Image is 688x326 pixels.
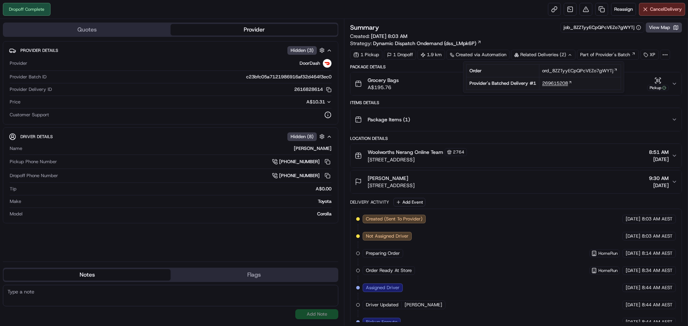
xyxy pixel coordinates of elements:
[366,319,397,325] span: Pickup Enroute
[279,172,320,179] span: [PHONE_NUMBER]
[642,216,673,222] span: 8:03 AM AEST
[171,269,338,281] button: Flags
[350,144,682,167] button: Woolworths Nerang Online Team2764[STREET_ADDRESS]8:51 AM[DATE]
[25,211,331,217] div: Corolla
[542,68,613,74] span: ord_8ZZTyyECpQPcVEZo7gWYTj
[384,50,416,60] div: 1 Dropoff
[10,86,52,93] span: Provider Delivery ID
[9,44,332,56] button: Provider DetailsHidden (3)
[19,186,331,192] div: A$0.00
[366,267,412,274] span: Order Ready At Store
[20,48,58,53] span: Provider Details
[350,108,682,131] button: Package Items (1)
[350,33,407,40] span: Created:
[350,199,389,205] div: Delivery Activity
[417,50,445,60] div: 1.9 km
[647,77,669,91] button: Pickup
[4,269,171,281] button: Notes
[10,159,57,165] span: Pickup Phone Number
[639,3,685,16] button: CancelDelivery
[564,24,641,31] button: job_8ZZTyyECpQPcVEZo7gWYTj
[642,302,673,308] span: 8:44 AM AEST
[467,65,539,77] td: Order
[268,99,331,105] button: A$10.31
[366,233,408,239] span: Not Assigned Driver
[24,198,331,205] div: Toyota
[10,172,58,179] span: Dropoff Phone Number
[542,68,618,74] a: ord_8ZZTyyECpQPcVEZo7gWYTj
[642,250,673,257] span: 8:14 AM AEST
[446,50,510,60] div: Created via Automation
[598,250,618,256] span: HomeRun
[25,145,331,152] div: [PERSON_NAME]
[306,99,325,105] span: A$10.31
[368,175,408,182] span: [PERSON_NAME]
[642,284,673,291] span: 8:44 AM AEST
[10,112,49,118] span: Customer Support
[642,319,673,325] span: 8:44 AM AEST
[642,267,673,274] span: 8:34 AM AEST
[20,134,53,140] span: Driver Details
[393,198,425,206] button: Add Event
[542,80,568,87] span: 269615208
[366,302,398,308] span: Driver Updated
[9,131,332,142] button: Driver DetailsHidden (8)
[10,74,47,80] span: Provider Batch ID
[614,6,633,13] span: Reassign
[650,6,682,13] span: Cancel Delivery
[649,175,669,182] span: 9:30 AM
[300,60,320,67] span: DoorDash
[246,74,331,80] span: c23bfc05a7121986916af32d464f3ec0
[598,268,618,273] span: HomeRun
[373,40,482,47] a: Dynamic Dispatch Ondemand (dss_LMpk6P)
[350,100,682,106] div: Items Details
[323,59,331,68] img: doordash_logo_v2.png
[368,156,467,163] span: [STREET_ADDRESS]
[626,233,640,239] span: [DATE]
[366,284,400,291] span: Assigned Driver
[350,72,682,95] button: Grocery BagsA$195.76Pickup
[640,50,659,60] div: XP
[368,182,415,189] span: [STREET_ADDRESS]
[626,267,640,274] span: [DATE]
[368,149,443,156] span: Woolworths Nerang Online Team
[10,60,27,67] span: Provider
[279,159,320,165] span: [PHONE_NUMBER]
[10,186,16,192] span: Tip
[511,50,575,60] div: Related Deliveries (2)
[646,23,682,33] button: View Map
[291,47,314,54] span: Hidden ( 3 )
[647,85,669,91] div: Pickup
[350,136,682,141] div: Location Details
[467,77,539,90] td: Provider's Batched Delivery # 1
[371,33,407,39] span: [DATE] 8:03 AM
[626,284,640,291] span: [DATE]
[626,302,640,308] span: [DATE]
[542,80,572,87] a: 269615208
[368,116,410,123] span: Package Items ( 1 )
[171,24,338,35] button: Provider
[4,24,171,35] button: Quotes
[350,64,682,70] div: Package Details
[10,198,21,205] span: Make
[611,3,636,16] button: Reassign
[10,99,20,105] span: Price
[350,24,379,31] h3: Summary
[577,50,639,60] a: Part of Provider's Batch
[626,216,640,222] span: [DATE]
[453,149,464,155] span: 2764
[294,86,331,93] button: 2616828614
[272,158,331,166] a: [PHONE_NUMBER]
[373,40,476,47] span: Dynamic Dispatch Ondemand (dss_LMpk6P)
[626,250,640,257] span: [DATE]
[10,145,22,152] span: Name
[368,77,399,84] span: Grocery Bags
[366,250,400,257] span: Preparing Order
[642,233,673,239] span: 8:03 AM AEST
[366,216,422,222] span: Created (Sent To Provider)
[368,84,399,91] span: A$195.76
[10,211,23,217] span: Model
[626,319,640,325] span: [DATE]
